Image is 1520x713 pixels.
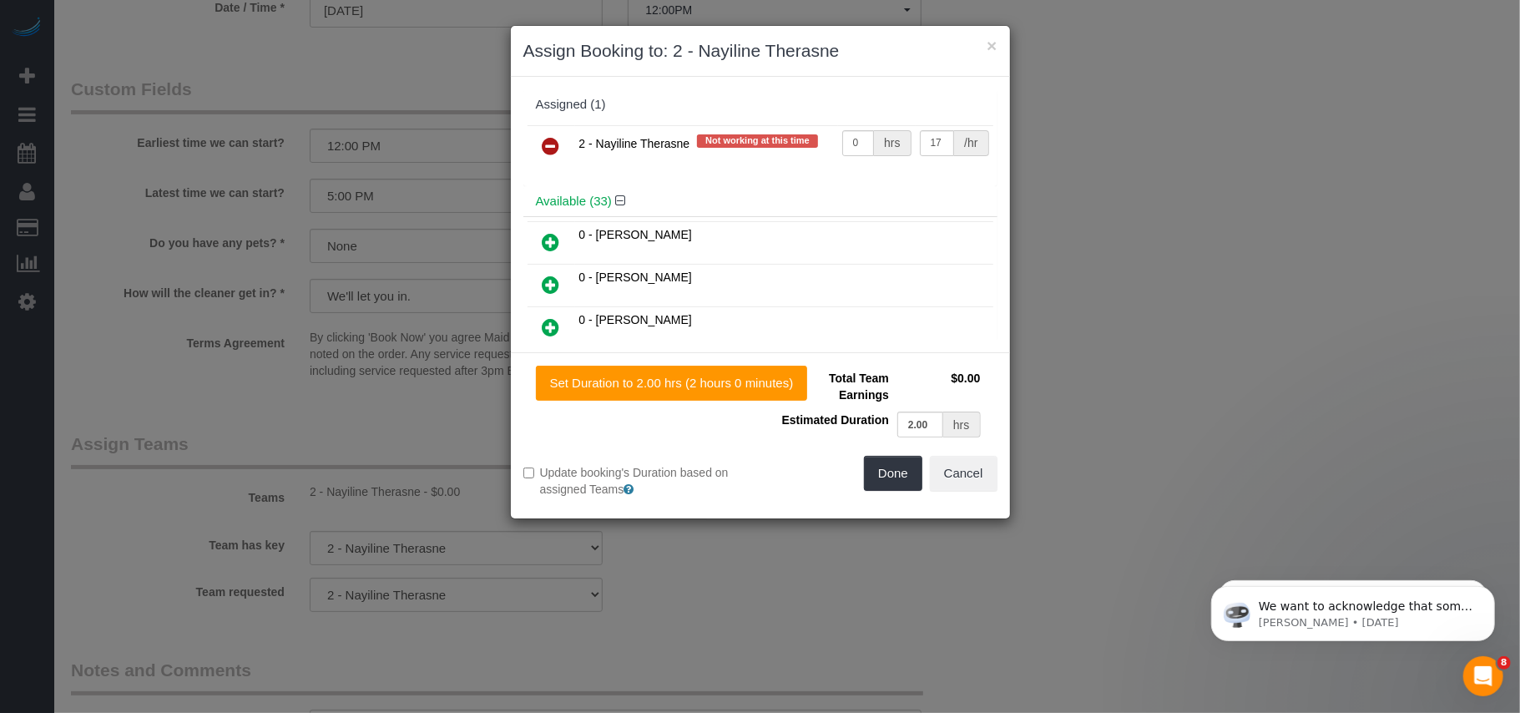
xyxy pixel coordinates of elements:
[773,366,893,407] td: Total Team Earnings
[697,134,818,148] span: Not working at this time
[893,366,985,407] td: $0.00
[943,412,980,437] div: hrs
[782,413,889,427] span: Estimated Duration
[536,366,808,401] button: Set Duration to 2.00 hrs (2 hours 0 minutes)
[523,464,748,498] label: Update booking's Duration based on assigned Teams
[1497,656,1511,670] span: 8
[523,38,997,63] h3: Assign Booking to: 2 - Nayiline Therasne
[536,98,985,112] div: Assigned (1)
[536,195,985,209] h4: Available (33)
[954,130,988,156] div: /hr
[579,137,690,150] span: 2 - Nayiline Therasne
[987,37,997,54] button: ×
[523,468,534,478] input: Update booking's Duration based on assigned Teams
[73,48,287,277] span: We want to acknowledge that some users may be experiencing lag or slower performance in our softw...
[930,456,997,491] button: Cancel
[579,313,692,326] span: 0 - [PERSON_NAME]
[73,64,288,79] p: Message from Ellie, sent 1d ago
[864,456,922,491] button: Done
[1463,656,1503,696] iframe: Intercom live chat
[579,228,692,241] span: 0 - [PERSON_NAME]
[579,271,692,284] span: 0 - [PERSON_NAME]
[874,130,911,156] div: hrs
[1186,551,1520,668] iframe: Intercom notifications message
